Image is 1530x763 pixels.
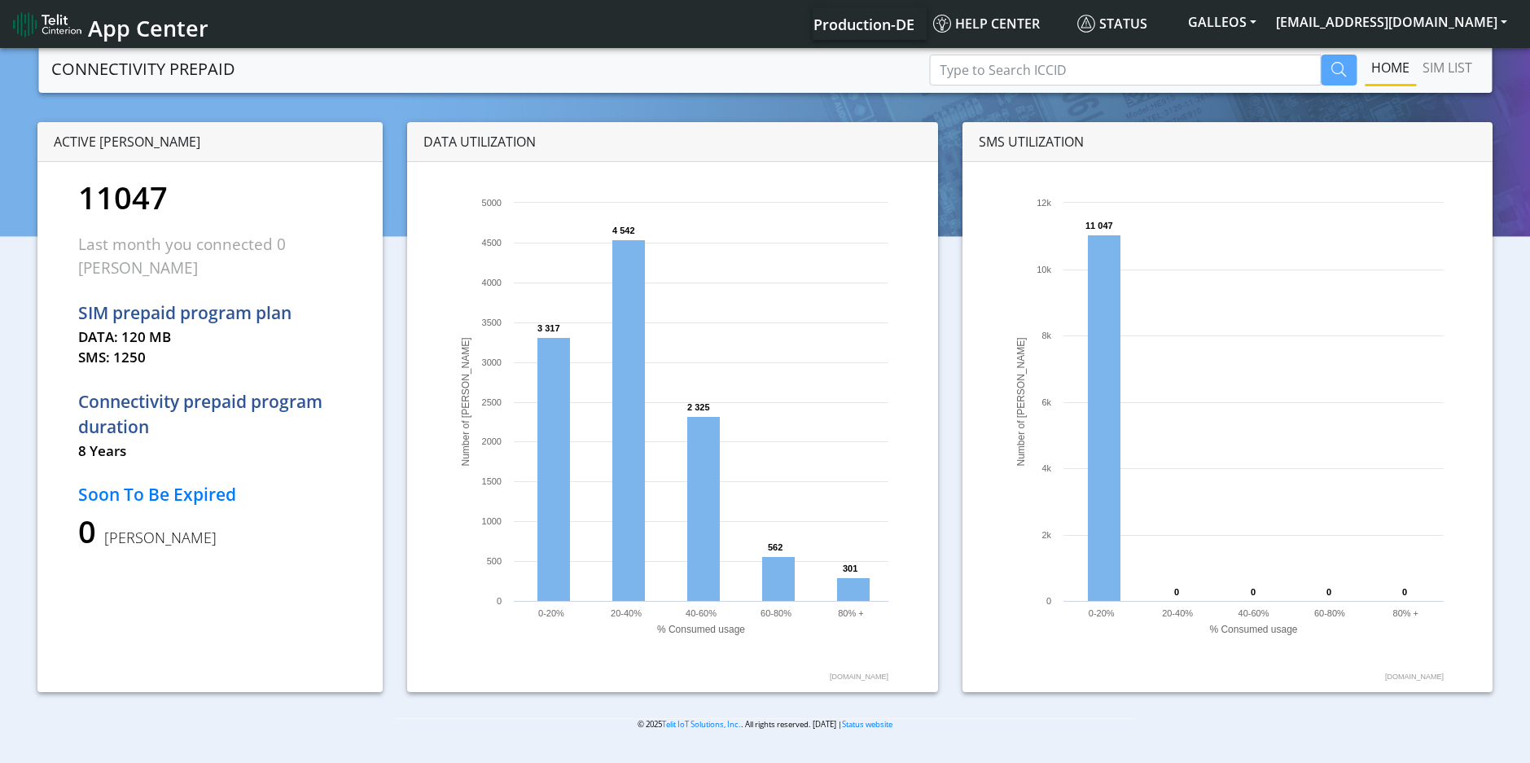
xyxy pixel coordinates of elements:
[1071,7,1178,40] a: Status
[933,15,951,33] img: knowledge.svg
[1313,608,1344,618] text: 60-80%
[1041,331,1051,340] text: 8k
[813,7,914,40] a: Your current platform instance
[1085,221,1113,230] text: 11 047
[78,347,342,368] p: SMS: 1250
[1046,596,1050,606] text: 0
[1037,198,1051,208] text: 12k
[842,719,892,730] a: Status website
[933,15,1040,33] span: Help center
[37,122,383,162] div: ACTIVE [PERSON_NAME]
[78,233,342,279] p: Last month you connected 0 [PERSON_NAME]
[13,11,81,37] img: logo-telit-cinterion-gw-new.png
[1416,51,1479,84] a: SIM LIST
[482,397,502,407] text: 2500
[78,441,342,462] p: 8 Years
[482,318,502,327] text: 3500
[487,556,502,566] text: 500
[1384,673,1443,681] text: [DOMAIN_NAME]
[1015,337,1027,466] text: Number of [PERSON_NAME]
[612,226,635,235] text: 4 542
[813,15,914,34] span: Production-DE
[482,238,502,248] text: 4500
[539,608,565,618] text: 0-20%
[1174,587,1179,597] text: 0
[1041,463,1051,473] text: 4k
[1251,587,1256,597] text: 0
[1077,15,1147,33] span: Status
[395,718,1136,730] p: © 2025 . All rights reserved. [DATE] |
[78,174,342,221] p: 11047
[761,608,791,618] text: 60-80%
[78,389,342,441] p: Connectivity prepaid program duration
[927,7,1071,40] a: Help center
[497,596,502,606] text: 0
[407,122,937,162] div: DATA UTILIZATION
[96,528,217,547] span: [PERSON_NAME]
[88,13,208,43] span: App Center
[1326,587,1331,597] text: 0
[461,337,472,466] text: Number of [PERSON_NAME]
[537,323,560,333] text: 3 317
[611,608,642,618] text: 20-40%
[78,508,342,555] p: 0
[962,122,1493,162] div: SMS UTILIZATION
[1238,608,1269,618] text: 40-60%
[1077,15,1095,33] img: status.svg
[51,53,235,86] a: CONNECTIVITY PREPAID
[482,476,502,486] text: 1500
[1266,7,1517,37] button: [EMAIL_ADDRESS][DOMAIN_NAME]
[482,357,502,367] text: 3000
[687,402,710,412] text: 2 325
[830,673,888,681] text: [DOMAIN_NAME]
[1041,530,1051,540] text: 2k
[482,278,502,287] text: 4000
[78,300,342,327] p: SIM prepaid program plan
[482,198,502,208] text: 5000
[686,608,717,618] text: 40-60%
[1402,587,1407,597] text: 0
[1178,7,1266,37] button: GALLEOS
[1041,397,1051,407] text: 6k
[482,436,502,446] text: 2000
[843,563,857,573] text: 301
[929,55,1321,86] input: Type to Search ICCID
[657,624,745,635] text: % Consumed usage
[1365,51,1416,84] a: Home
[662,719,741,730] a: Telit IoT Solutions, Inc.
[13,7,206,42] a: App Center
[1088,608,1114,618] text: 0-20%
[1162,608,1193,618] text: 20-40%
[1209,624,1297,635] text: % Consumed usage
[1037,265,1051,274] text: 10k
[768,542,783,552] text: 562
[1392,608,1418,618] text: 80% +
[78,327,342,348] p: DATA: 120 MB
[839,608,865,618] text: 80% +
[78,482,342,508] p: Soon To Be Expired
[482,516,502,526] text: 1000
